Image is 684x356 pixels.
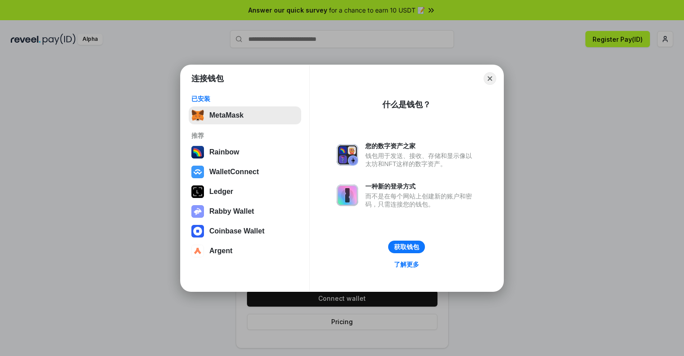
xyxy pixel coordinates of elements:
button: Close [484,72,496,85]
img: svg+xml,%3Csvg%20width%3D%2228%22%20height%3D%2228%22%20viewBox%3D%220%200%2028%2028%22%20fill%3D... [191,166,204,178]
div: Coinbase Wallet [209,227,264,235]
div: Ledger [209,188,233,196]
button: Argent [189,242,301,260]
button: Rabby Wallet [189,202,301,220]
img: svg+xml,%3Csvg%20xmlns%3D%22http%3A%2F%2Fwww.w3.org%2F2000%2Fsvg%22%20fill%3D%22none%22%20viewBox... [191,205,204,218]
div: MetaMask [209,111,243,119]
div: 已安装 [191,95,299,103]
button: WalletConnect [189,163,301,181]
div: 一种新的登录方式 [365,182,476,190]
div: 了解更多 [394,260,419,268]
button: Ledger [189,183,301,201]
button: Rainbow [189,143,301,161]
img: svg+xml,%3Csvg%20width%3D%2228%22%20height%3D%2228%22%20viewBox%3D%220%200%2028%2028%22%20fill%3D... [191,245,204,257]
div: WalletConnect [209,168,259,176]
img: svg+xml,%3Csvg%20width%3D%2228%22%20height%3D%2228%22%20viewBox%3D%220%200%2028%2028%22%20fill%3D... [191,225,204,237]
div: 钱包用于发送、接收、存储和显示像以太坊和NFT这样的数字资产。 [365,152,476,168]
button: MetaMask [189,106,301,124]
img: svg+xml,%3Csvg%20xmlns%3D%22http%3A%2F%2Fwww.w3.org%2F2000%2Fsvg%22%20width%3D%2228%22%20height%3... [191,185,204,198]
img: svg+xml,%3Csvg%20xmlns%3D%22http%3A%2F%2Fwww.w3.org%2F2000%2Fsvg%22%20fill%3D%22none%22%20viewBox... [337,185,358,206]
div: Argent [209,247,233,255]
div: 而不是在每个网站上创建新的账户和密码，只需连接您的钱包。 [365,192,476,208]
div: Rabby Wallet [209,207,254,215]
div: 获取钱包 [394,243,419,251]
h1: 连接钱包 [191,73,224,84]
div: 什么是钱包？ [382,99,431,110]
img: svg+xml,%3Csvg%20fill%3D%22none%22%20height%3D%2233%22%20viewBox%3D%220%200%2035%2033%22%20width%... [191,109,204,122]
div: Rainbow [209,148,239,156]
img: svg+xml,%3Csvg%20xmlns%3D%22http%3A%2F%2Fwww.w3.org%2F2000%2Fsvg%22%20fill%3D%22none%22%20viewBox... [337,144,358,166]
button: Coinbase Wallet [189,222,301,240]
button: 获取钱包 [388,241,425,253]
a: 了解更多 [389,259,424,270]
div: 您的数字资产之家 [365,142,476,150]
div: 推荐 [191,132,299,140]
img: svg+xml,%3Csvg%20width%3D%22120%22%20height%3D%22120%22%20viewBox%3D%220%200%20120%20120%22%20fil... [191,146,204,158]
